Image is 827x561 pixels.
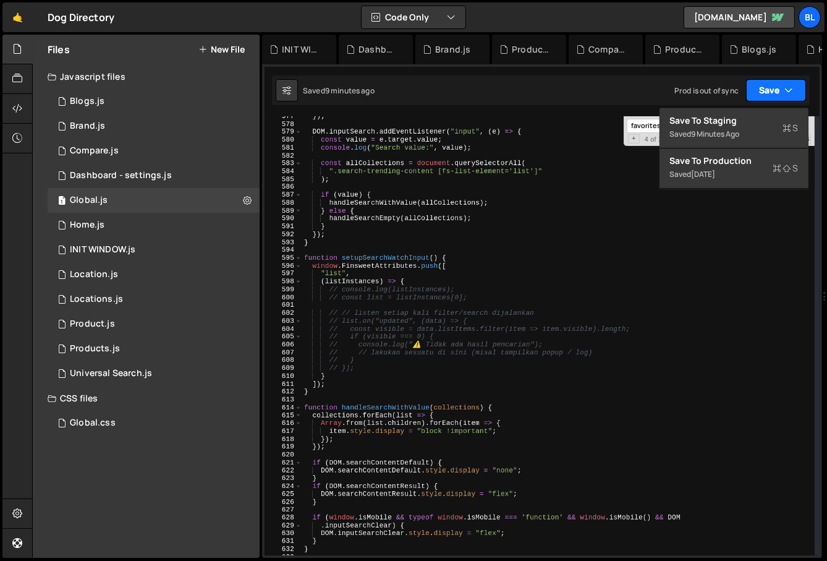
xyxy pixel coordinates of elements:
[265,427,302,435] div: 617
[265,246,302,254] div: 594
[265,144,302,152] div: 581
[198,45,245,54] button: New File
[48,89,260,114] div: 16220/44321.js
[33,64,260,89] div: Javascript files
[58,197,66,207] span: 1
[265,356,302,364] div: 608
[48,213,260,238] div: 16220/44319.js
[70,294,123,305] div: Locations.js
[265,349,302,357] div: 607
[670,155,799,167] div: Save to Production
[265,474,302,482] div: 623
[282,43,321,56] div: INIT WINDOW.js
[70,269,118,280] div: Location.js
[265,435,302,443] div: 618
[70,368,152,379] div: Universal Search.js
[265,506,302,514] div: 627
[265,459,302,467] div: 621
[48,411,260,435] div: 16220/43682.css
[265,270,302,278] div: 597
[746,79,806,101] button: Save
[265,467,302,475] div: 622
[265,482,302,490] div: 624
[670,127,799,142] div: Saved
[773,162,799,174] span: S
[48,188,260,213] : 16220/43681.js
[265,231,302,239] div: 592
[628,134,640,143] span: Toggle Replace mode
[48,10,114,25] div: Dog Directory
[265,278,302,286] div: 598
[70,220,104,231] div: Home.js
[265,136,302,144] div: 580
[70,343,120,354] div: Products.js
[692,169,716,179] div: [DATE]
[265,514,302,522] div: 628
[48,287,260,312] div: 16220/43680.js
[265,364,302,372] div: 609
[265,404,302,412] div: 614
[70,96,104,107] div: Blogs.js
[48,336,260,361] div: 16220/44324.js
[70,418,116,429] div: Global.css
[742,43,776,56] div: Blogs.js
[265,239,302,247] div: 593
[692,129,740,139] div: 9 minutes ago
[70,244,135,255] div: INIT WINDOW.js
[265,419,302,427] div: 616
[265,309,302,317] div: 602
[265,286,302,294] div: 599
[265,529,302,537] div: 630
[265,176,302,184] div: 585
[660,108,808,148] button: Save to StagingS Saved9 minutes ago
[70,195,108,206] div: Global.js
[265,262,302,270] div: 596
[265,499,302,507] div: 626
[265,223,302,231] div: 591
[265,522,302,530] div: 629
[674,85,739,96] div: Prod is out of sync
[265,294,302,302] div: 600
[265,301,302,309] div: 601
[799,6,821,28] a: Bl
[265,451,302,459] div: 620
[670,114,799,127] div: Save to Staging
[265,372,302,380] div: 610
[265,152,302,160] div: 582
[684,6,795,28] a: [DOMAIN_NAME]
[48,163,260,188] div: 16220/44476.js
[265,207,302,215] div: 589
[265,191,302,199] div: 587
[588,43,628,56] div: Compare.js
[265,388,302,396] div: 612
[265,317,302,325] div: 603
[265,333,302,341] div: 605
[670,167,799,182] div: Saved
[265,183,302,191] div: 586
[265,546,302,554] div: 632
[265,254,302,262] div: 595
[627,119,750,133] input: Search for
[48,139,260,163] div: 16220/44328.js
[660,148,808,189] button: Save to ProductionS Saved[DATE]
[48,262,260,287] : 16220/43679.js
[265,341,302,349] div: 606
[512,43,551,56] div: Product.js
[48,312,260,336] div: 16220/44393.js
[435,43,470,56] div: Brand.js
[48,361,260,386] div: 16220/45124.js
[48,238,260,262] div: 16220/44477.js
[70,121,105,132] div: Brand.js
[70,170,172,181] div: Dashboard - settings.js
[265,199,302,207] div: 588
[358,43,398,56] div: Dashboard - settings.js
[362,6,465,28] button: Code Only
[265,396,302,404] div: 613
[325,85,375,96] div: 9 minutes ago
[265,121,302,129] div: 578
[48,114,260,139] div: 16220/44394.js
[783,122,799,134] span: S
[265,325,302,333] div: 604
[265,168,302,176] div: 584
